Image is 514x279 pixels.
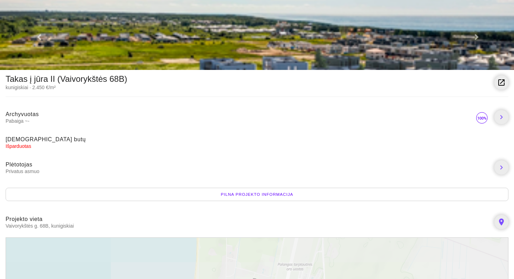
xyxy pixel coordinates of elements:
[494,215,508,229] a: place
[497,78,506,87] i: launch
[6,162,33,167] span: Plėtotojas
[6,136,86,142] span: [DEMOGRAPHIC_DATA] butų
[6,76,127,83] div: Takas į jūra II (Vaivorykštės 68B)
[494,110,508,124] a: chevron_right
[494,76,508,90] a: launch
[497,218,506,226] i: place
[6,84,127,91] div: kunigiskiai · 2.450 €/m²
[6,143,31,149] span: Išparduotas
[475,111,489,125] img: 100
[497,113,506,121] i: chevron_right
[6,111,39,117] span: Archyvuotas
[497,163,506,172] i: chevron_right
[494,160,508,174] a: chevron_right
[6,223,489,229] span: Vaivorykštės g. 68B, kunigiskiai
[6,118,475,124] span: Pabaiga ~-
[6,188,508,201] div: Pilna projekto informacija
[6,168,489,174] span: Privatus asmuo
[6,216,43,222] span: Projekto vieta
